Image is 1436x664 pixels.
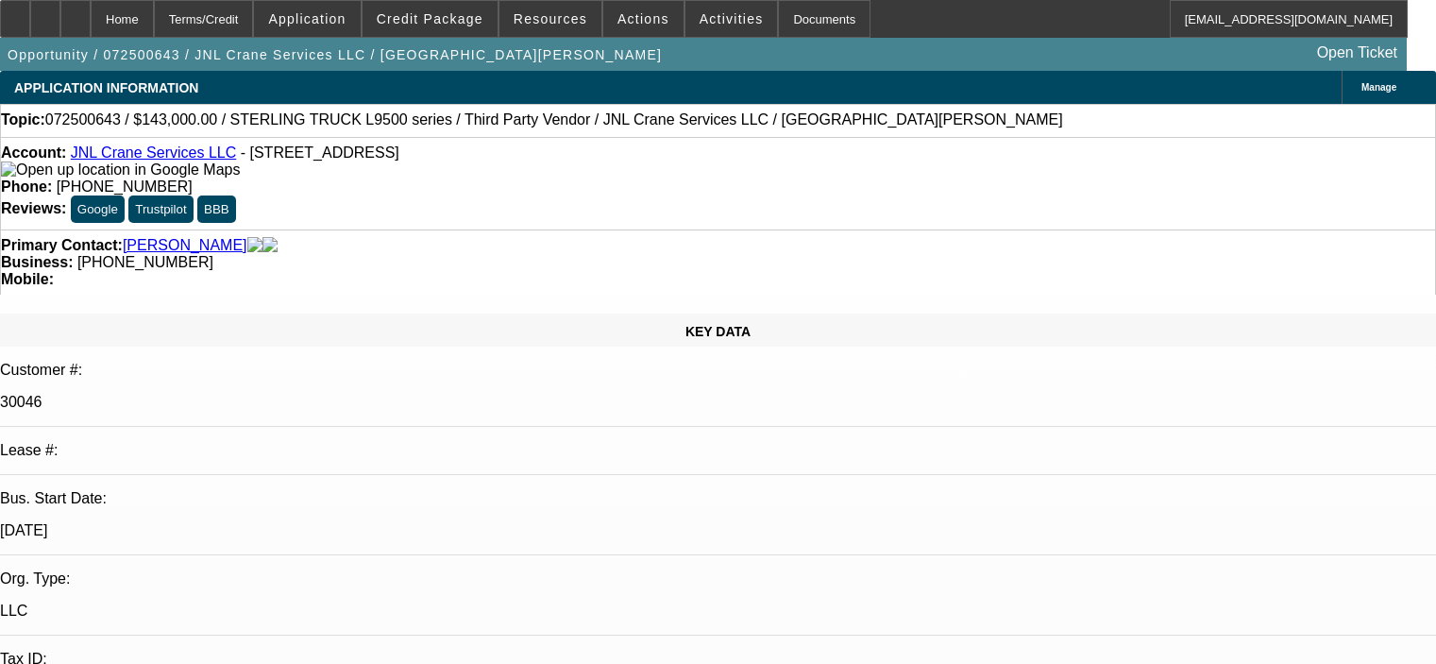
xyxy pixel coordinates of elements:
span: Credit Package [377,11,483,26]
span: Manage [1361,82,1396,93]
a: JNL Crane Services LLC [71,145,236,161]
strong: Account: [1,145,66,161]
span: Resources [514,11,587,26]
button: Credit Package [363,1,498,37]
span: 072500643 / $143,000.00 / STERLING TRUCK L9500 series / Third Party Vendor / JNL Crane Services L... [45,111,1063,128]
img: linkedin-icon.png [262,237,278,254]
strong: Topic: [1,111,45,128]
strong: Mobile: [1,271,54,287]
button: Google [71,196,125,223]
strong: Reviews: [1,200,66,216]
span: [PHONE_NUMBER] [57,179,193,195]
strong: Phone: [1,179,52,195]
button: Activities [685,1,778,37]
button: Application [254,1,360,37]
span: - [STREET_ADDRESS] [241,145,399,161]
span: Opportunity / 072500643 / JNL Crane Services LLC / [GEOGRAPHIC_DATA][PERSON_NAME] [8,47,662,62]
span: Actions [617,11,669,26]
button: Resources [499,1,601,37]
a: View Google Maps [1,162,240,178]
strong: Primary Contact: [1,237,123,254]
button: Trustpilot [128,196,193,223]
span: [PHONE_NUMBER] [77,254,213,270]
span: KEY DATA [685,324,751,339]
span: APPLICATION INFORMATION [14,80,198,95]
img: Open up location in Google Maps [1,162,240,179]
span: Application [268,11,346,26]
button: BBB [197,196,236,223]
a: [PERSON_NAME] [123,237,247,254]
img: facebook-icon.png [247,237,262,254]
button: Actions [603,1,684,37]
a: Open Ticket [1309,37,1405,69]
span: Activities [700,11,764,26]
strong: Business: [1,254,73,270]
